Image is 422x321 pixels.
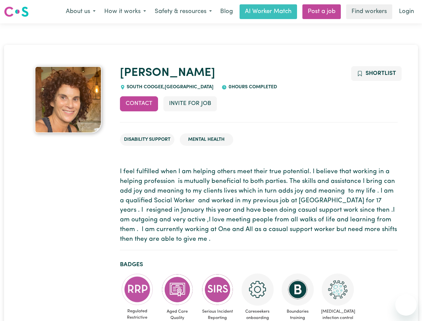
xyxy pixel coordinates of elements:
[120,261,398,268] h2: Badges
[120,133,174,146] li: Disability Support
[242,274,274,306] img: CS Academy: Careseekers Onboarding course completed
[100,5,150,19] button: How it works
[346,4,392,19] a: Find workers
[282,274,314,306] img: CS Academy: Boundaries in care and support work course completed
[216,4,237,19] a: Blog
[120,96,158,111] button: Contact
[180,133,233,146] li: Mental Health
[4,6,29,18] img: Careseekers logo
[395,4,418,19] a: Login
[240,4,297,19] a: AI Worker Match
[25,66,112,133] a: Belinda's profile picture'
[35,66,102,133] img: Belinda
[61,5,100,19] button: About us
[322,274,354,306] img: CS Academy: COVID-19 Infection Control Training course completed
[395,294,417,316] iframe: Button to launch messaging window
[120,67,215,79] a: [PERSON_NAME]
[121,274,153,305] img: CS Academy: Regulated Restrictive Practices course completed
[120,167,398,244] p: I feel fulfilled when I am helping others meet their true potential. I believe that working in a ...
[125,85,214,90] span: SOUTH COOGEE , [GEOGRAPHIC_DATA]
[302,4,341,19] a: Post a job
[201,274,234,306] img: CS Academy: Serious Incident Reporting Scheme course completed
[4,4,29,19] a: Careseekers logo
[351,66,402,81] button: Add to shortlist
[161,274,193,306] img: CS Academy: Aged Care Quality Standards & Code of Conduct course completed
[150,5,216,19] button: Safety & resources
[163,96,217,111] button: Invite for Job
[366,71,396,76] span: Shortlist
[227,85,277,90] span: 0 hours completed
